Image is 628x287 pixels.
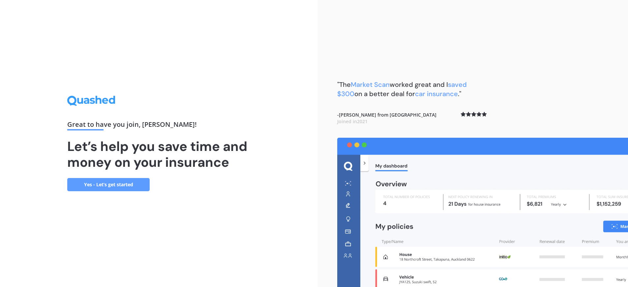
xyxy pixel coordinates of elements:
[337,118,368,125] span: Joined in 2021
[351,80,390,89] span: Market Scan
[415,90,458,98] span: car insurance
[337,80,467,98] b: "The worked great and I on a better deal for ."
[67,178,150,191] a: Yes - Let’s get started
[337,112,436,125] b: - [PERSON_NAME] from [GEOGRAPHIC_DATA]
[67,138,250,170] h1: Let’s help you save time and money on your insurance
[67,121,250,130] div: Great to have you join , [PERSON_NAME] !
